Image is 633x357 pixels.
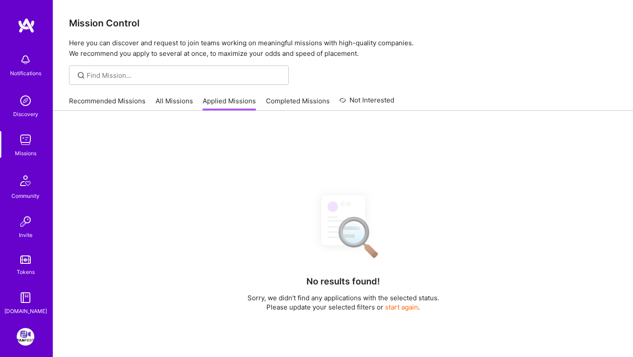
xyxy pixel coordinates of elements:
img: Community [15,170,36,191]
p: Sorry, we didn't find any applications with the selected status. [247,293,439,302]
div: Notifications [10,69,41,78]
div: Community [11,191,40,200]
img: logo [18,18,35,33]
img: discovery [17,92,34,109]
a: Completed Missions [266,96,330,111]
a: All Missions [156,96,193,111]
button: start again [385,302,418,312]
a: Applied Missions [203,96,256,111]
img: FanFest: Media Engagement Platform [17,328,34,346]
p: Please update your selected filters or . [247,302,439,312]
p: Here you can discover and request to join teams working on meaningful missions with high-quality ... [69,38,617,59]
h3: Mission Control [69,18,617,29]
img: No Results [306,187,381,264]
img: guide book [17,289,34,306]
i: icon SearchGrey [76,70,86,80]
input: Find Mission... [87,71,282,80]
a: Recommended Missions [69,96,146,111]
a: Not Interested [339,95,394,111]
img: tokens [20,255,31,264]
img: Invite [17,213,34,230]
div: Invite [19,230,33,240]
img: bell [17,51,34,69]
img: teamwork [17,131,34,149]
a: FanFest: Media Engagement Platform [15,328,36,346]
div: Tokens [17,267,35,277]
div: [DOMAIN_NAME] [4,306,47,316]
h4: No results found! [306,276,380,287]
div: Missions [15,149,36,158]
div: Discovery [13,109,38,119]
